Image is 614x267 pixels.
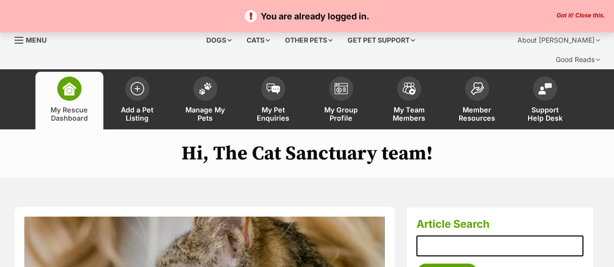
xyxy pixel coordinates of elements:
span: My Pet Enquiries [251,106,295,122]
a: My Group Profile [307,72,375,129]
h3: Article Search [416,217,583,231]
a: My Rescue Dashboard [35,72,103,129]
img: help-desk-icon-fdf02630f3aa405de69fd3d07c3f3aa587a6932b1a1747fa1d2bba05be0121f9.svg [538,83,552,94]
span: Add a Pet Listing [116,106,159,122]
span: Support Help Desk [523,106,567,122]
a: Manage My Pets [171,72,239,129]
a: Add a Pet Listing [103,72,171,129]
img: dashboard-icon-eb2f2d2d3e046f16d808141f083e7271f6b2e854fb5c12c21221c1fb7104beca.svg [63,82,76,95]
div: Good Reads [549,50,607,69]
img: pet-enquiries-icon-7e3ad2cf08bfb03b45e93fb7055b45f3efa6380592205ae92323e6603595dc1f.svg [266,83,280,94]
img: group-profile-icon-3fa3cf56718a62981997c0bc7e787c4b2cf8bcc04b72c1350f741eb67cf2f40e.svg [334,83,348,94]
a: My Pet Enquiries [239,72,307,129]
div: Get pet support [341,31,422,50]
span: Menu [26,36,47,44]
img: add-pet-listing-icon-0afa8454b4691262ce3f59096e99ab1cd57d4a30225e0717b998d2c9b9846f56.svg [131,82,144,95]
span: Manage My Pets [183,106,227,122]
img: member-resources-icon-8e73f808a243e03378d46382f2149f9095a855e16c252ad45f914b54edf8863c.svg [470,82,484,95]
a: Support Help Desk [511,72,579,129]
img: manage-my-pets-icon-02211641906a0b7f246fdf0571729dbe1e7629f14944591b6c1af311fb30b64b.svg [199,82,212,95]
a: My Team Members [375,72,443,129]
span: My Team Members [387,106,431,122]
span: Member Resources [455,106,499,122]
img: team-members-icon-5396bd8760b3fe7c0b43da4ab00e1e3bb1a5d9ba89233759b79545d2d3fc5d0d.svg [402,82,416,95]
span: My Group Profile [319,106,363,122]
a: Member Resources [443,72,511,129]
a: Menu [15,31,53,48]
div: Other pets [278,31,339,50]
span: My Rescue Dashboard [48,106,91,122]
div: Cats [240,31,277,50]
div: About [PERSON_NAME] [511,31,607,50]
div: Dogs [199,31,238,50]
